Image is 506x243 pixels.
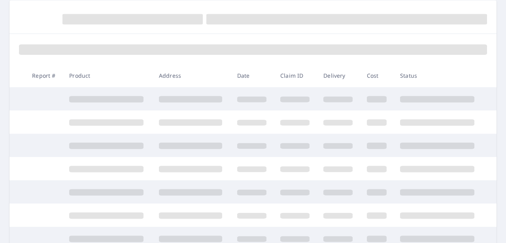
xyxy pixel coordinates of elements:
th: Product [63,64,153,87]
th: Claim ID [274,64,317,87]
th: Date [231,64,274,87]
th: Cost [361,64,394,87]
th: Report # [26,64,63,87]
th: Status [394,64,483,87]
th: Address [153,64,231,87]
th: Delivery [317,64,360,87]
